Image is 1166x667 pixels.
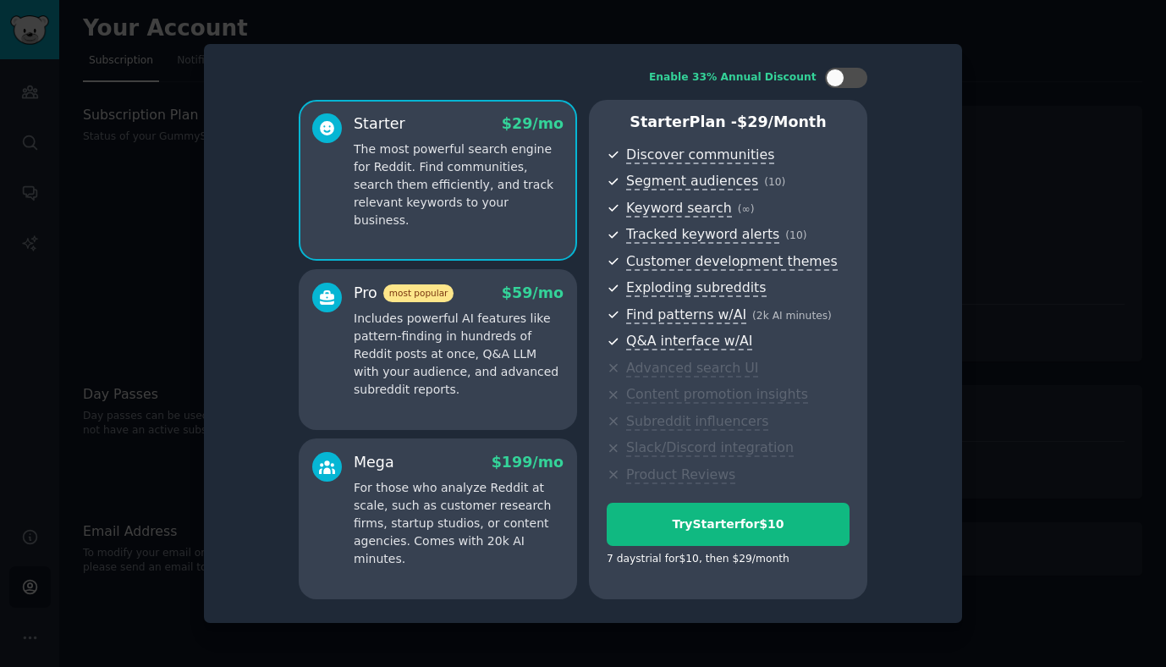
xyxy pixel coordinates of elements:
div: 7 days trial for $10 , then $ 29 /month [607,552,789,567]
span: Slack/Discord integration [626,439,794,457]
span: ( 2k AI minutes ) [752,310,832,322]
span: Tracked keyword alerts [626,226,779,244]
p: For those who analyze Reddit at scale, such as customer research firms, startup studios, or conte... [354,479,564,568]
span: Discover communities [626,146,774,164]
span: most popular [383,284,454,302]
span: Subreddit influencers [626,413,768,431]
span: ( 10 ) [764,176,785,188]
span: ( ∞ ) [738,203,755,215]
span: Keyword search [626,200,732,218]
div: Enable 33% Annual Discount [649,70,817,85]
span: Content promotion insights [626,386,808,404]
span: Q&A interface w/AI [626,333,752,350]
div: Starter [354,113,405,135]
span: Product Reviews [626,466,735,484]
div: Mega [354,452,394,473]
span: ( 10 ) [785,229,806,241]
span: $ 29 /month [737,113,827,130]
p: Starter Plan - [607,112,850,133]
span: Find patterns w/AI [626,306,746,324]
span: $ 59 /mo [502,284,564,301]
span: $ 199 /mo [492,454,564,471]
span: Customer development themes [626,253,838,271]
p: Includes powerful AI features like pattern-finding in hundreds of Reddit posts at once, Q&A LLM w... [354,310,564,399]
p: The most powerful search engine for Reddit. Find communities, search them efficiently, and track ... [354,141,564,229]
span: $ 29 /mo [502,115,564,132]
div: Try Starter for $10 [608,515,849,533]
span: Exploding subreddits [626,279,766,297]
div: Pro [354,283,454,304]
span: Segment audiences [626,173,758,190]
span: Advanced search UI [626,360,758,378]
button: TryStarterfor$10 [607,503,850,546]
